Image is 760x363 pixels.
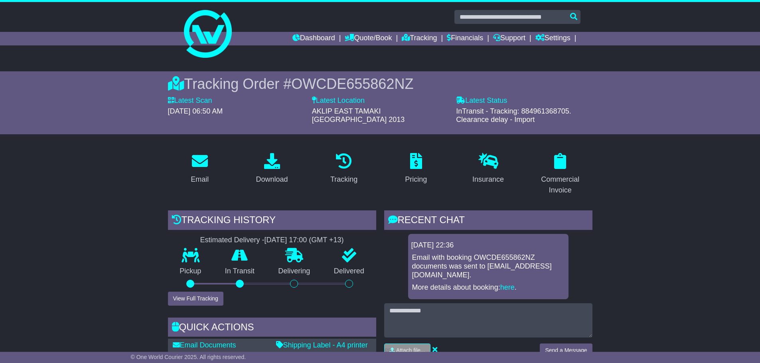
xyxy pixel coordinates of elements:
[384,210,592,232] div: RECENT CHAT
[533,174,587,196] div: Commercial Invoice
[345,32,392,45] a: Quote/Book
[412,253,565,279] p: Email with booking OWCDE655862NZ documents was sent to [EMAIL_ADDRESS][DOMAIN_NAME].
[325,150,363,188] a: Tracking
[447,32,483,45] a: Financials
[292,32,335,45] a: Dashboard
[322,267,376,276] p: Delivered
[312,96,365,105] label: Latest Location
[186,150,214,188] a: Email
[312,107,405,124] span: AKLIP EAST TAMAKI [GEOGRAPHIC_DATA] 2013
[472,174,504,185] div: Insurance
[256,174,288,185] div: Download
[405,174,427,185] div: Pricing
[528,150,592,198] a: Commercial Invoice
[291,76,413,92] span: OWCDE655862NZ
[168,318,376,339] div: Quick Actions
[535,32,570,45] a: Settings
[456,107,571,124] span: InTransit - Tracking: 884961368705. Clearance delay - Import
[251,150,293,188] a: Download
[266,267,322,276] p: Delivering
[265,236,344,245] div: [DATE] 17:00 (GMT +13)
[493,32,525,45] a: Support
[412,283,565,292] p: More details about booking: .
[276,341,368,349] a: Shipping Label - A4 printer
[168,96,212,105] label: Latest Scan
[131,354,246,360] span: © One World Courier 2025. All rights reserved.
[500,283,515,291] a: here
[168,210,376,232] div: Tracking history
[540,343,592,357] button: Send a Message
[168,292,223,306] button: View Full Tracking
[330,174,357,185] div: Tracking
[191,174,209,185] div: Email
[173,341,236,349] a: Email Documents
[168,267,213,276] p: Pickup
[168,75,592,92] div: Tracking Order #
[402,32,437,45] a: Tracking
[456,96,507,105] label: Latest Status
[168,236,376,245] div: Estimated Delivery -
[411,241,565,250] div: [DATE] 22:36
[400,150,432,188] a: Pricing
[168,107,223,115] span: [DATE] 06:50 AM
[213,267,266,276] p: In Transit
[467,150,509,188] a: Insurance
